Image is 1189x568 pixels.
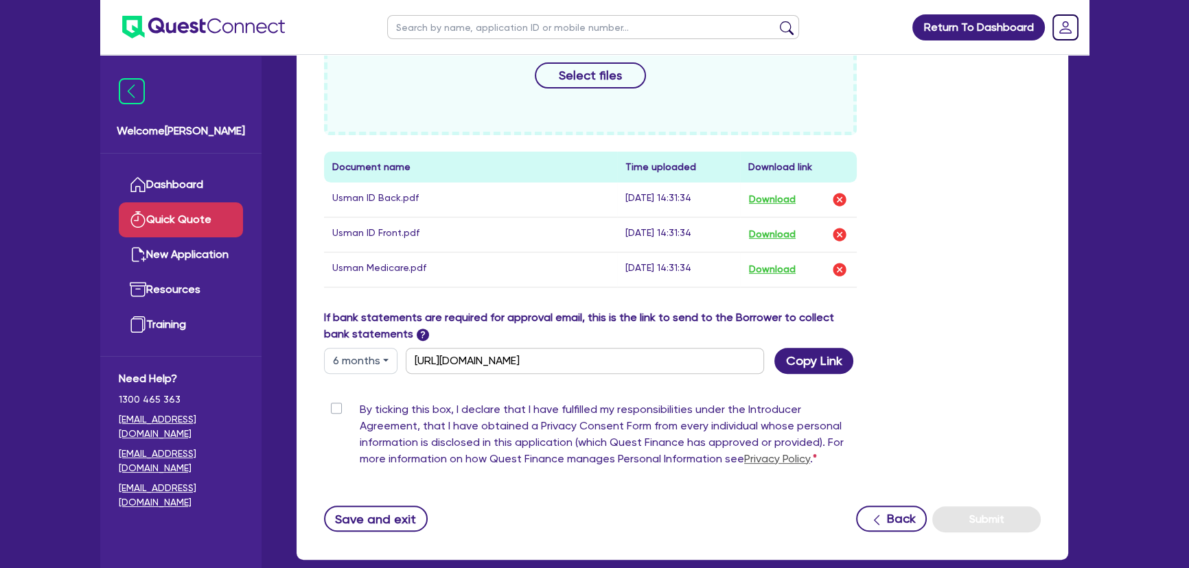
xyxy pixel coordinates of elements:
img: icon-menu-close [119,78,145,104]
span: 1300 465 363 [119,392,243,407]
img: quick-quote [130,211,146,228]
img: training [130,316,146,333]
th: Download link [740,152,857,182]
th: Document name [324,152,617,182]
td: Usman ID Back.pdf [324,182,617,217]
button: Dropdown toggle [324,348,397,374]
a: Privacy Policy [744,452,810,465]
button: Download [748,261,796,279]
a: Training [119,307,243,342]
button: Download [748,191,796,209]
button: Download [748,226,796,244]
td: [DATE] 14:31:34 [617,252,740,287]
img: quest-connect-logo-blue [122,16,285,38]
span: Need Help? [119,370,243,387]
button: Submit [932,506,1041,532]
img: new-application [130,246,146,263]
td: [DATE] 14:31:34 [617,182,740,217]
a: New Application [119,237,243,272]
a: Return To Dashboard [912,14,1045,40]
a: Quick Quote [119,202,243,237]
img: delete-icon [831,261,848,278]
span: ? [417,329,429,341]
img: delete-icon [831,191,848,208]
label: By ticking this box, I declare that I have fulfilled my responsibilities under the Introducer Agr... [360,401,857,473]
img: resources [130,281,146,298]
button: Select files [535,62,646,88]
label: If bank statements are required for approval email, this is the link to send to the Borrower to c... [324,309,857,342]
a: [EMAIL_ADDRESS][DOMAIN_NAME] [119,412,243,441]
td: [DATE] 14:31:34 [617,217,740,252]
a: Resources [119,272,243,307]
a: Dashboard [119,167,243,202]
button: Copy Link [774,348,853,374]
button: Back [856,506,927,532]
th: Time uploaded [617,152,740,182]
img: delete-icon [831,226,848,243]
button: Save and exit [324,506,428,532]
span: Welcome [PERSON_NAME] [117,123,245,139]
a: Dropdown toggle [1048,10,1083,45]
td: Usman ID Front.pdf [324,217,617,252]
a: [EMAIL_ADDRESS][DOMAIN_NAME] [119,447,243,475]
td: Usman Medicare.pdf [324,252,617,287]
input: Search by name, application ID or mobile number... [387,15,799,39]
a: [EMAIL_ADDRESS][DOMAIN_NAME] [119,481,243,510]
